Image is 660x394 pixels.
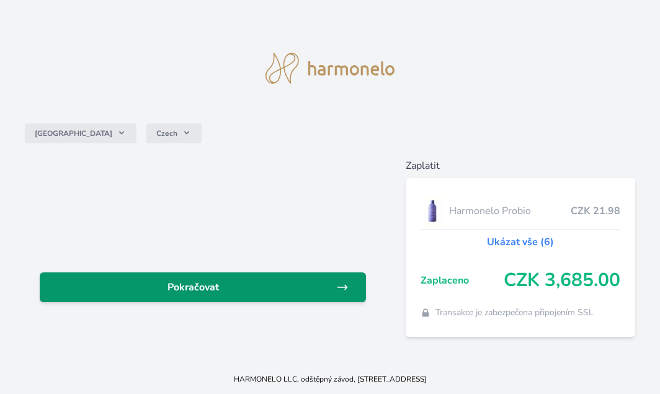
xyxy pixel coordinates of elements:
a: Pokračovat [40,272,366,302]
span: Harmonelo Probio [449,204,571,218]
span: CZK 3,685.00 [504,269,620,292]
a: Ukázat vše (6) [487,235,554,249]
span: CZK 21.98 [571,204,620,218]
span: Transakce je zabezpečena připojením SSL [435,307,594,319]
span: [GEOGRAPHIC_DATA] [35,128,112,138]
img: CLEAN_PROBIO_se_stinem_x-lo.jpg [421,195,444,226]
span: Zaplaceno [421,273,504,288]
h6: Zaplatit [406,158,635,173]
span: Czech [156,128,177,138]
button: Czech [146,123,202,143]
span: Pokračovat [50,280,336,295]
button: [GEOGRAPHIC_DATA] [25,123,136,143]
img: logo.svg [265,53,395,84]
